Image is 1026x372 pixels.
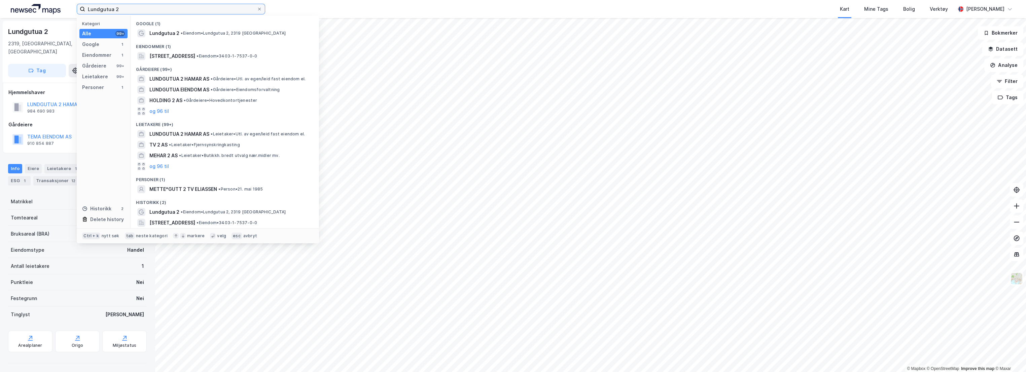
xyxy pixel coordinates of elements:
[8,164,22,173] div: Info
[11,4,61,14] img: logo.a4113a55bc3d86da70a041830d287a7e.svg
[149,52,195,60] span: [STREET_ADDRESS]
[8,88,146,96] div: Hjemmelshaver
[131,61,319,74] div: Gårdeiere (99+)
[197,53,199,58] span: •
[232,233,242,239] div: esc
[11,198,33,206] div: Matrikkel
[211,131,213,136] span: •
[27,141,54,146] div: 910 854 887
[149,152,178,160] span: MEHAR 2 AS
[961,366,994,371] a: Improve this map
[211,87,280,92] span: Gårdeiere • Eiendomsforvaltning
[131,16,319,28] div: Google (1)
[149,219,195,227] span: [STREET_ADDRESS]
[197,53,257,59] span: Eiendom • 3403-1-7537-0-0
[211,131,305,137] span: Leietaker • Utl. av egen/leid fast eiendom el.
[115,31,125,36] div: 99+
[8,64,66,77] button: Tag
[115,74,125,79] div: 99+
[181,209,183,214] span: •
[149,29,179,37] span: Lundgutua 2
[181,31,183,36] span: •
[211,76,306,82] span: Gårdeiere • Utl. av egen/leid fast eiendom el.
[197,220,199,225] span: •
[25,164,42,173] div: Eiere
[149,141,168,149] span: TV 2 AS
[131,39,319,51] div: Eiendommer (1)
[82,40,99,48] div: Google
[992,91,1023,104] button: Tags
[119,42,125,47] div: 1
[11,278,33,286] div: Punktleie
[82,62,106,70] div: Gårdeiere
[33,176,79,185] div: Transaksjoner
[85,4,257,14] input: Søk på adresse, matrikkel, gårdeiere, leietakere eller personer
[11,230,49,238] div: Bruksareal (BRA)
[991,75,1023,88] button: Filter
[930,5,948,13] div: Verktøy
[82,51,111,59] div: Eiendommer
[1010,272,1023,285] img: Z
[72,165,79,172] div: 1
[149,208,179,216] span: Lundgutua 2
[927,366,959,371] a: OpenStreetMap
[119,206,125,211] div: 2
[8,40,115,56] div: 2319, [GEOGRAPHIC_DATA], [GEOGRAPHIC_DATA]
[169,142,171,147] span: •
[8,121,146,129] div: Gårdeiere
[149,185,217,193] span: METTE*GUTT 2 TV ELIASSEN
[211,76,213,81] span: •
[142,262,144,270] div: 1
[907,366,925,371] a: Mapbox
[978,26,1023,40] button: Bokmerker
[187,233,205,239] div: markere
[82,205,111,213] div: Historikk
[27,109,55,114] div: 984 690 983
[82,73,108,81] div: Leietakere
[136,278,144,286] div: Nei
[982,42,1023,56] button: Datasett
[184,98,186,103] span: •
[70,177,77,184] div: 12
[82,233,100,239] div: Ctrl + k
[992,340,1026,372] div: Kontrollprogram for chat
[181,31,286,36] span: Eiendom • Lundgutua 2, 2319 [GEOGRAPHIC_DATA]
[8,26,49,37] div: Lundgutua 2
[90,215,124,223] div: Delete history
[218,187,263,192] span: Person • 21. mai 1985
[102,233,119,239] div: nytt søk
[18,343,42,348] div: Arealplaner
[115,63,125,69] div: 99+
[113,343,136,348] div: Miljøstatus
[211,87,213,92] span: •
[149,162,169,170] button: og 96 til
[903,5,915,13] div: Bolig
[44,164,82,173] div: Leietakere
[82,83,104,91] div: Personer
[217,233,226,239] div: velg
[149,96,182,105] span: HOLDING 2 AS
[169,142,240,148] span: Leietaker • Fjernsynskringkasting
[8,176,31,185] div: ESG
[840,5,849,13] div: Kart
[82,21,128,26] div: Kategori
[125,233,135,239] div: tab
[181,209,286,215] span: Eiendom • Lundgutua 2, 2319 [GEOGRAPHIC_DATA]
[11,311,30,319] div: Tinglyst
[184,98,257,103] span: Gårdeiere • Hovedkontortjenester
[131,195,319,207] div: Historikk (2)
[149,75,209,83] span: LUNDGUTUA 2 HAMAR AS
[127,246,144,254] div: Handel
[149,130,209,138] span: LUNDGUTUA 2 HAMAR AS
[966,5,1004,13] div: [PERSON_NAME]
[243,233,257,239] div: avbryt
[197,220,257,225] span: Eiendom • 3403-1-7537-0-0
[82,30,91,38] div: Alle
[72,343,83,348] div: Origo
[992,340,1026,372] iframe: Chat Widget
[119,85,125,90] div: 1
[11,214,38,222] div: Tomteareal
[105,311,144,319] div: [PERSON_NAME]
[136,294,144,302] div: Nei
[218,187,220,192] span: •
